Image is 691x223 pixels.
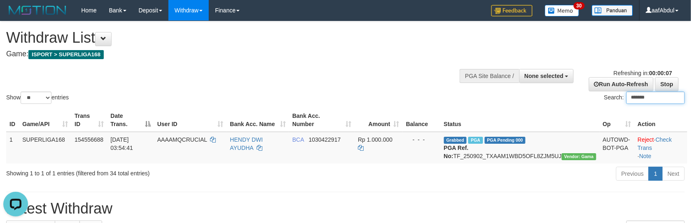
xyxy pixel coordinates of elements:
[6,50,453,58] h4: Game:
[6,166,282,177] div: Showing 1 to 1 of 1 entries (filtered from 34 total entries)
[19,108,71,132] th: Game/API: activate to sort column ascending
[635,132,687,163] td: · ·
[616,167,649,181] a: Previous
[6,108,19,132] th: ID
[639,153,651,159] a: Note
[289,108,355,132] th: Bank Acc. Number: activate to sort column ascending
[28,50,104,59] span: ISPORT > SUPERLIGA168
[638,136,672,151] a: Check Trans
[403,108,441,132] th: Balance
[21,92,51,104] select: Showentries
[71,108,107,132] th: Trans ID: activate to sort column ascending
[626,92,685,104] input: Search:
[592,5,633,16] img: panduan.png
[574,2,585,9] span: 30
[649,167,663,181] a: 1
[468,137,483,144] span: Marked by aafchhiseyha
[441,132,600,163] td: TF_250902_TXAAM1WBD5OFL8ZJM5UJ
[227,108,289,132] th: Bank Acc. Name: activate to sort column ascending
[6,4,69,16] img: MOTION_logo.png
[6,200,685,217] h1: Latest Withdraw
[230,136,263,151] a: HENDY DWI AYUDHA
[604,92,685,104] label: Search:
[635,108,687,132] th: Action
[491,5,532,16] img: Feedback.jpg
[6,30,453,46] h1: Withdraw List
[6,92,69,104] label: Show entries
[6,132,19,163] td: 1
[110,136,133,151] span: [DATE] 03:54:41
[444,137,467,144] span: Grabbed
[75,136,103,143] span: 154556688
[562,153,596,160] span: Vendor URL: https://trx31.1velocity.biz
[358,136,392,143] span: Rp 1.000.000
[600,132,635,163] td: AUTOWD-BOT-PGA
[157,136,207,143] span: AAAAMQCRUCIAL
[638,136,654,143] a: Reject
[444,145,469,159] b: PGA Ref. No:
[545,5,579,16] img: Button%20Memo.svg
[614,70,672,76] span: Refreshing in:
[406,136,437,144] div: - - -
[107,108,154,132] th: Date Trans.: activate to sort column descending
[309,136,341,143] span: Copy 1030422917 to clipboard
[355,108,403,132] th: Amount: activate to sort column ascending
[19,132,71,163] td: SUPERLIGA168
[655,77,679,91] a: Stop
[519,69,574,83] button: None selected
[460,69,519,83] div: PGA Site Balance /
[441,108,600,132] th: Status
[525,73,564,79] span: None selected
[485,137,526,144] span: PGA Pending
[154,108,227,132] th: User ID: activate to sort column ascending
[649,70,672,76] strong: 00:00:07
[600,108,635,132] th: Op: activate to sort column ascending
[3,3,28,28] button: Open LiveChat chat widget
[292,136,304,143] span: BCA
[589,77,654,91] a: Run Auto-Refresh
[662,167,685,181] a: Next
